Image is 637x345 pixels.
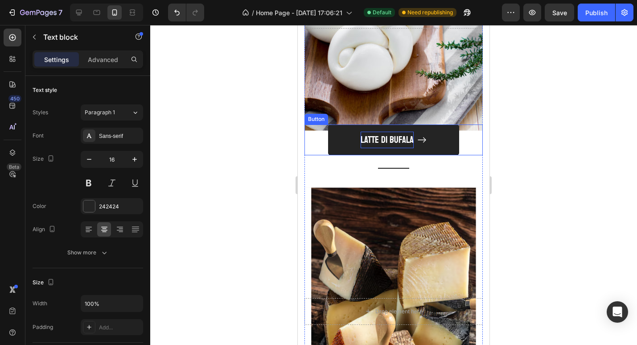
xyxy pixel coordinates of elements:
div: Open Intercom Messenger [607,301,628,323]
div: Beta [7,163,21,170]
div: Size [33,277,56,289]
div: Font [33,132,44,140]
div: Add... [99,324,141,332]
div: Styles [33,108,48,116]
p: Text block [43,32,119,42]
p: Advanced [88,55,118,64]
div: Text style [33,86,57,94]
span: / [252,8,254,17]
p: Settings [44,55,69,64]
div: Size [33,153,56,165]
div: Width [33,299,47,308]
span: Default [373,8,391,17]
div: Show more [67,248,109,257]
div: Undo/Redo [168,4,204,21]
div: 242424 [99,203,141,211]
span: Home Page - [DATE] 17:06:21 [256,8,342,17]
iframe: Design area [298,25,489,345]
span: Paragraph 1 [85,108,115,116]
div: Publish [585,8,608,17]
button: Publish [578,4,615,21]
div: Drop element here [78,283,125,290]
div: Align [33,224,58,236]
div: 450 [8,95,21,102]
p: 7 [58,7,62,18]
div: Sans-serif [99,132,141,140]
button: Show more [33,245,143,261]
span: Save [552,9,567,17]
button: Save [545,4,574,21]
span: Need republishing [407,8,453,17]
button: Paragraph 1 [81,104,143,121]
button: 7 [4,4,66,21]
div: Padding [33,323,53,331]
input: Auto [81,295,143,312]
div: Color [33,202,46,210]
